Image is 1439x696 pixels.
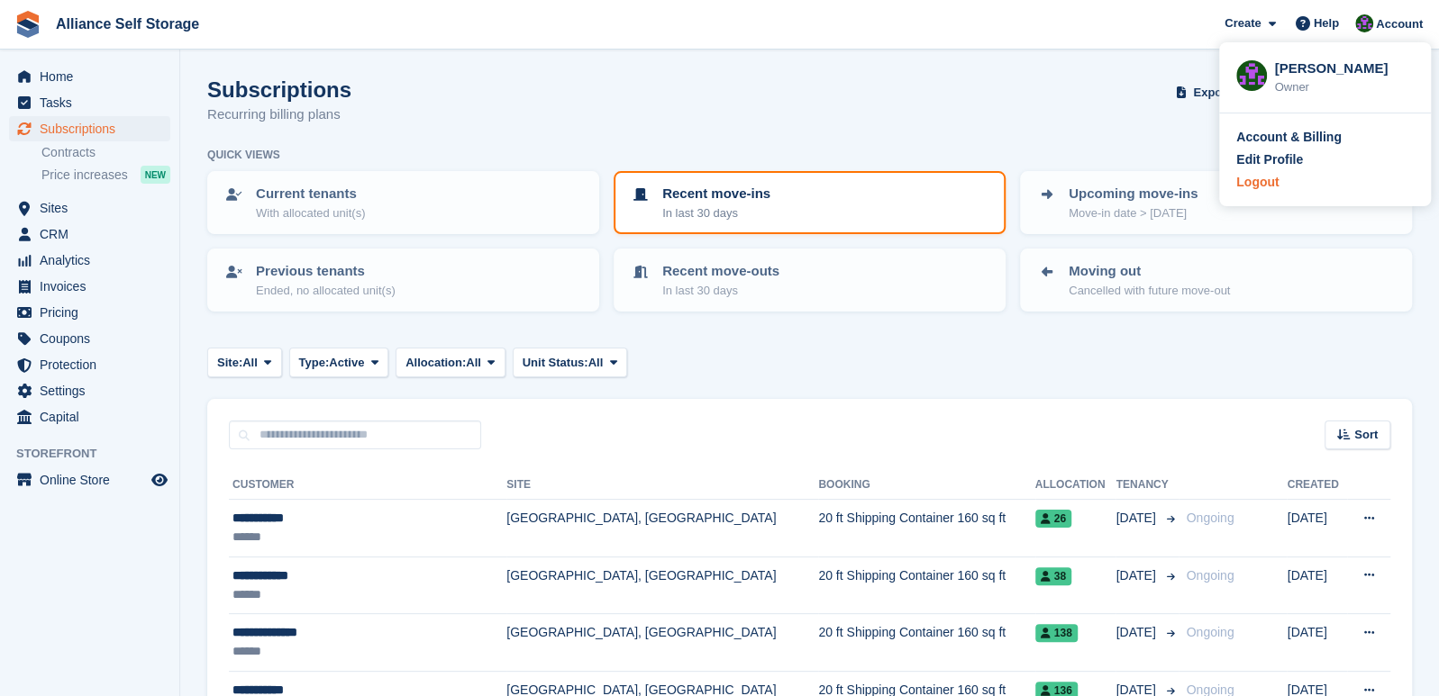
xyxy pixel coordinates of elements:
th: Created [1287,471,1346,500]
div: Edit Profile [1236,150,1303,169]
span: Type: [299,354,330,372]
span: [DATE] [1116,623,1159,642]
p: Moving out [1069,261,1230,282]
td: [GEOGRAPHIC_DATA], [GEOGRAPHIC_DATA] [506,500,818,557]
a: Current tenants With allocated unit(s) [209,173,597,232]
span: Analytics [40,248,148,273]
a: Price increases NEW [41,165,170,185]
span: Export [1193,84,1230,102]
p: Recent move-outs [662,261,779,282]
img: Romilly Norton [1236,60,1267,91]
a: Logout [1236,173,1414,192]
p: Recent move-ins [662,184,770,204]
a: Previous tenants Ended, no allocated unit(s) [209,250,597,310]
a: menu [9,467,170,493]
p: In last 30 days [662,204,770,222]
span: Unit Status: [523,354,588,372]
span: Coupons [40,326,148,351]
span: CRM [40,221,148,247]
span: Sort [1354,426,1378,444]
a: Moving out Cancelled with future move-out [1022,250,1410,310]
a: menu [9,326,170,351]
div: Owner [1274,78,1414,96]
div: NEW [141,166,170,184]
p: Cancelled with future move-out [1069,282,1230,300]
span: Home [40,64,148,89]
td: 20 ft Shipping Container 160 sq ft [818,556,1034,614]
span: 26 [1035,510,1071,528]
span: All [466,354,481,372]
th: Allocation [1035,471,1116,500]
span: Sites [40,195,148,221]
span: Online Store [40,467,148,493]
td: 20 ft Shipping Container 160 sq ft [818,500,1034,557]
th: Site [506,471,818,500]
p: Recurring billing plans [207,104,351,125]
img: Romilly Norton [1355,14,1373,32]
a: Edit Profile [1236,150,1414,169]
div: [PERSON_NAME] [1274,59,1414,75]
span: Ongoing [1186,625,1234,639]
a: menu [9,248,170,273]
span: Create [1225,14,1261,32]
td: [GEOGRAPHIC_DATA], [GEOGRAPHIC_DATA] [506,614,818,672]
a: Recent move-outs In last 30 days [615,250,1004,310]
a: Contracts [41,144,170,161]
span: Settings [40,378,148,403]
a: menu [9,221,170,247]
a: Recent move-ins In last 30 days [615,173,1004,232]
h1: Subscriptions [207,77,351,102]
h6: Quick views [207,147,280,163]
a: menu [9,378,170,403]
a: Alliance Self Storage [49,9,206,39]
a: menu [9,274,170,299]
a: Upcoming move-ins Move-in date > [DATE] [1022,173,1410,232]
button: Type: Active [289,348,389,377]
th: Customer [229,471,506,500]
button: Site: All [207,348,282,377]
p: Ended, no allocated unit(s) [256,282,396,300]
td: [DATE] [1287,614,1346,672]
span: Site: [217,354,242,372]
span: 138 [1035,624,1078,642]
a: menu [9,116,170,141]
a: Preview store [149,469,170,491]
span: Capital [40,404,148,429]
img: stora-icon-8386f47178a22dfd0bd8f6a31ec36ba5ce8667c1dd55bd0f319d3a0aa187defe.svg [14,11,41,38]
div: Account & Billing [1236,128,1342,147]
span: Allocation: [405,354,466,372]
span: Storefront [16,445,179,463]
span: [DATE] [1116,566,1159,585]
span: Help [1314,14,1339,32]
span: Ongoing [1186,511,1234,525]
span: Account [1376,15,1423,33]
a: menu [9,300,170,325]
span: Price increases [41,167,128,184]
span: Invoices [40,274,148,299]
span: Protection [40,352,148,377]
button: Unit Status: All [513,348,627,377]
th: Booking [818,471,1034,500]
td: [DATE] [1287,500,1346,557]
td: [DATE] [1287,556,1346,614]
a: menu [9,352,170,377]
th: Tenancy [1116,471,1179,500]
span: Active [329,354,364,372]
button: Allocation: All [396,348,505,377]
p: In last 30 days [662,282,779,300]
button: Export [1172,77,1252,107]
span: Pricing [40,300,148,325]
p: Current tenants [256,184,365,204]
a: menu [9,195,170,221]
a: Account & Billing [1236,128,1414,147]
p: Move-in date > [DATE] [1069,204,1198,222]
a: menu [9,404,170,429]
p: Upcoming move-ins [1069,184,1198,204]
div: Logout [1236,173,1279,192]
p: With allocated unit(s) [256,204,365,222]
p: Previous tenants [256,261,396,282]
a: menu [9,90,170,115]
span: Tasks [40,90,148,115]
span: Subscriptions [40,116,148,141]
span: Ongoing [1186,568,1234,583]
